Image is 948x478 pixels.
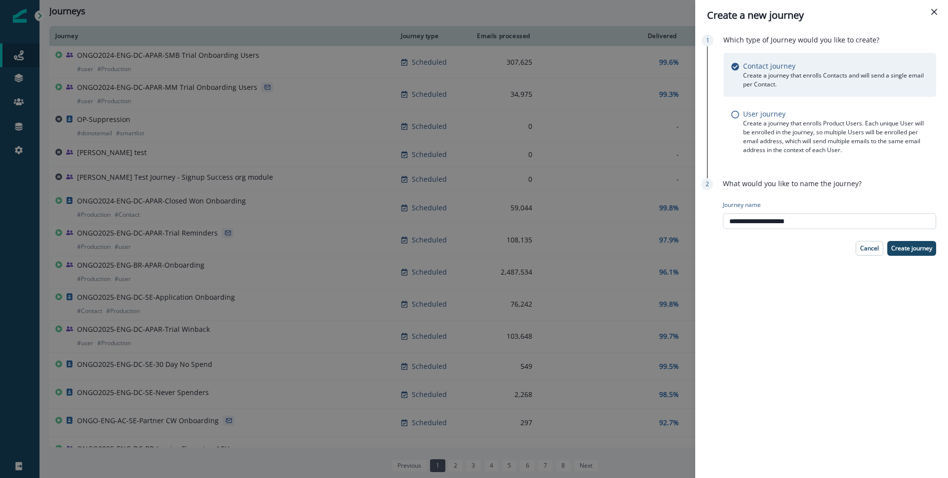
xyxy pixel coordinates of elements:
[856,241,883,256] button: Cancel
[743,119,928,155] p: Create a journey that enrolls Product Users. Each unique User will be enrolled in the journey, so...
[860,245,879,252] p: Cancel
[743,109,786,119] p: User journey
[723,35,879,45] p: Which type of Journey would you like to create?
[926,4,942,20] button: Close
[743,61,795,71] p: Contact journey
[891,245,932,252] p: Create journey
[723,200,761,209] p: Journey name
[706,36,710,45] p: 1
[706,180,709,189] p: 2
[743,71,928,89] p: Create a journey that enrolls Contacts and will send a single email per Contact.
[723,178,862,189] p: What would you like to name the journey?
[887,241,936,256] button: Create journey
[707,8,936,23] div: Create a new journey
